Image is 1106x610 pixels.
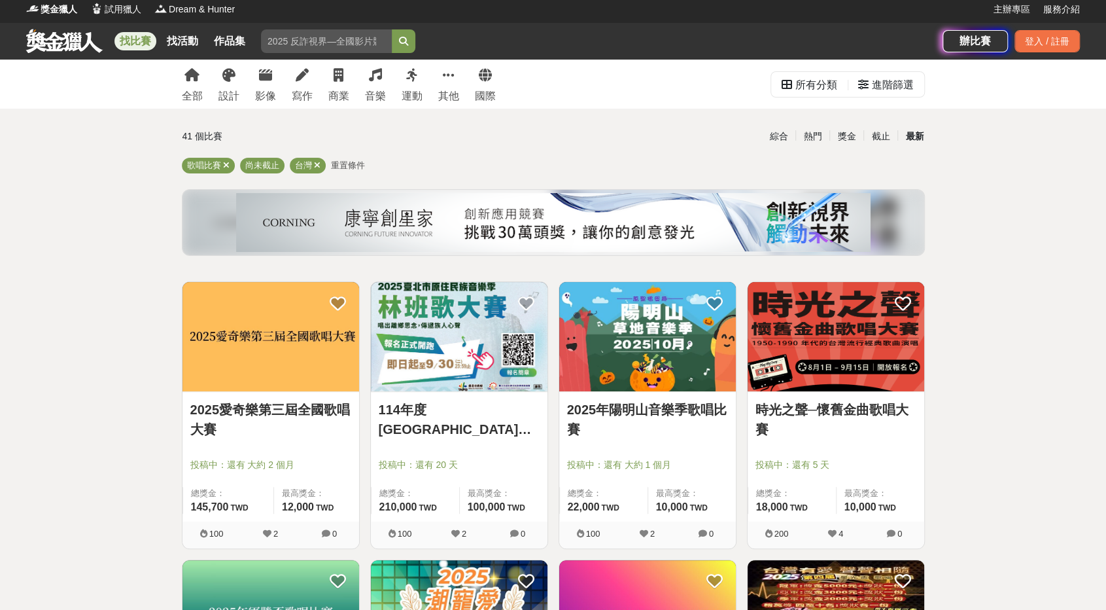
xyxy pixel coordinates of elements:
a: Cover Image [559,282,736,392]
a: 主辦專區 [994,3,1030,16]
span: 2 [650,529,655,539]
div: 獎金 [829,125,863,148]
img: Cover Image [371,282,547,391]
a: Cover Image [182,282,359,392]
input: 2025 反詐視界—全國影片競賽 [261,29,392,53]
div: 國際 [475,88,496,104]
span: 100,000 [468,501,506,512]
span: 4 [838,529,843,539]
span: TWD [601,503,619,512]
span: 100 [586,529,600,539]
span: TWD [689,503,707,512]
span: 2 [462,529,466,539]
div: 音樂 [365,88,386,104]
span: 試用獵人 [105,3,141,16]
span: TWD [507,503,525,512]
span: 總獎金： [379,487,451,500]
span: Dream & Hunter [169,3,235,16]
a: Cover Image [748,282,924,392]
span: 0 [332,529,337,539]
span: 歌唱比賽 [187,160,221,170]
a: 作品集 [209,32,251,50]
div: 截止 [863,125,897,148]
a: 找活動 [162,32,203,50]
span: 最高獎金： [844,487,916,500]
span: 10,000 [844,501,876,512]
a: Logo獎金獵人 [26,3,77,16]
a: 影像 [255,60,276,109]
div: 設計 [218,88,239,104]
img: 450e0687-a965-40c0-abf0-84084e733638.png [236,193,871,252]
span: 總獎金： [568,487,640,500]
span: 重置條件 [331,160,365,170]
a: 服務介紹 [1043,3,1080,16]
span: 總獎金： [756,487,828,500]
div: 商業 [328,88,349,104]
a: Cover Image [371,282,547,392]
span: TWD [230,503,248,512]
a: 國際 [475,60,496,109]
img: Cover Image [748,282,924,391]
span: 0 [709,529,714,539]
span: 100 [209,529,224,539]
span: 投稿中：還有 大約 1 個月 [567,458,728,472]
span: 2 [273,529,278,539]
img: Cover Image [559,282,736,391]
span: TWD [316,503,334,512]
a: 運動 [402,60,423,109]
div: 熱門 [795,125,829,148]
a: 音樂 [365,60,386,109]
span: 台灣 [295,160,312,170]
a: 114年度[GEOGRAPHIC_DATA]住民族音樂季原住民族林班歌大賽 [379,400,540,439]
div: 登入 / 註冊 [1014,30,1080,52]
img: Cover Image [182,282,359,391]
a: 寫作 [292,60,313,109]
div: 全部 [182,88,203,104]
div: 41 個比賽 [182,125,429,148]
a: 2025愛奇樂第三屆全國歌唱大賽 [190,400,351,439]
div: 影像 [255,88,276,104]
span: 總獎金： [191,487,266,500]
img: Logo [90,2,103,15]
div: 其他 [438,88,459,104]
div: 寫作 [292,88,313,104]
span: TWD [878,503,895,512]
div: 最新 [897,125,931,148]
span: 200 [774,529,789,539]
a: 找比賽 [114,32,156,50]
a: 全部 [182,60,203,109]
span: 210,000 [379,501,417,512]
img: Logo [154,2,167,15]
div: 所有分類 [795,72,837,98]
div: 綜合 [761,125,795,148]
span: 最高獎金： [282,487,351,500]
span: TWD [419,503,436,512]
a: 商業 [328,60,349,109]
a: 時光之聲─懷舊金曲歌唱大賽 [755,400,916,439]
span: 10,000 [656,501,688,512]
span: 投稿中：還有 5 天 [755,458,916,472]
a: 其他 [438,60,459,109]
span: 18,000 [756,501,788,512]
a: 辦比賽 [942,30,1008,52]
div: 進階篩選 [872,72,914,98]
span: 100 [398,529,412,539]
span: 獎金獵人 [41,3,77,16]
span: 0 [897,529,902,539]
span: 0 [521,529,525,539]
a: LogoDream & Hunter [154,3,235,16]
a: 設計 [218,60,239,109]
span: TWD [789,503,807,512]
span: 12,000 [282,501,314,512]
span: 最高獎金： [468,487,540,500]
span: 尚未截止 [245,160,279,170]
a: Logo試用獵人 [90,3,141,16]
div: 運動 [402,88,423,104]
span: 22,000 [568,501,600,512]
span: 145,700 [191,501,229,512]
span: 投稿中：還有 20 天 [379,458,540,472]
span: 最高獎金： [656,487,728,500]
a: 2025年陽明山音樂季歌唱比賽 [567,400,728,439]
span: 投稿中：還有 大約 2 個月 [190,458,351,472]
